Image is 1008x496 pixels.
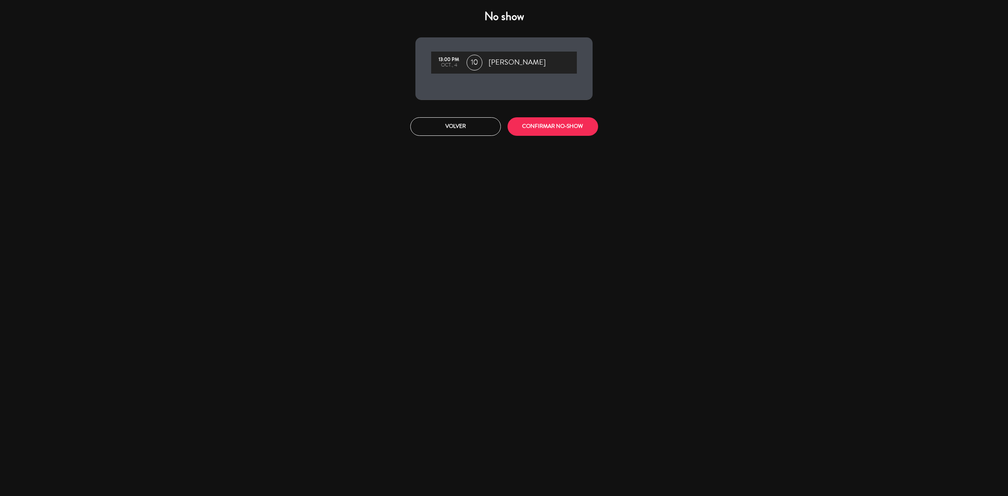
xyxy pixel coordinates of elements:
div: oct., 4 [435,63,463,68]
div: 13:00 PM [435,57,463,63]
button: Volver [410,117,501,136]
h4: No show [415,9,593,24]
button: CONFIRMAR NO-SHOW [508,117,598,136]
span: [PERSON_NAME] [489,57,546,68]
span: 10 [467,55,482,70]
